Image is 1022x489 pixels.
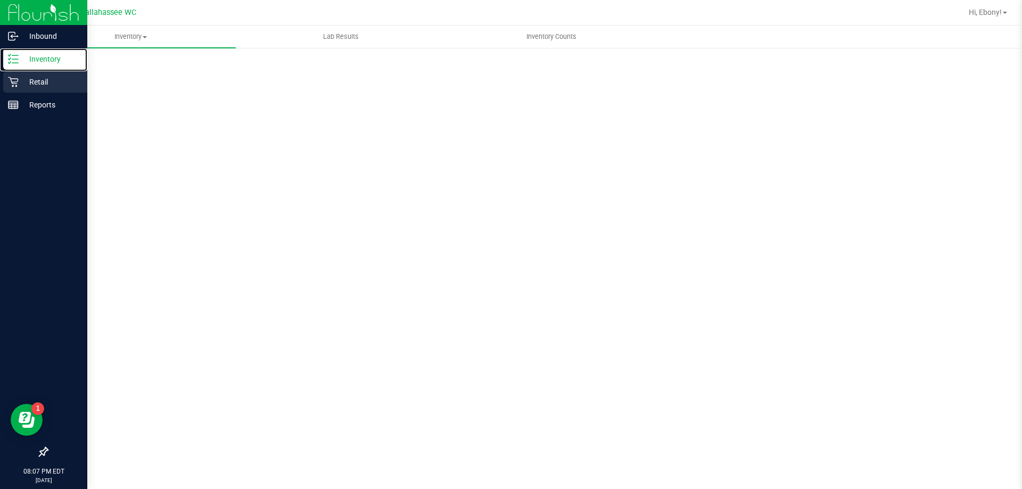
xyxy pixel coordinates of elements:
[8,54,19,64] inline-svg: Inventory
[5,476,83,484] p: [DATE]
[26,26,236,48] a: Inventory
[8,31,19,42] inline-svg: Inbound
[26,32,236,42] span: Inventory
[31,402,44,415] iframe: Resource center unread badge
[8,77,19,87] inline-svg: Retail
[446,26,656,48] a: Inventory Counts
[11,404,43,436] iframe: Resource center
[19,98,83,111] p: Reports
[969,8,1002,16] span: Hi, Ebony!
[309,32,373,42] span: Lab Results
[81,8,136,17] span: Tallahassee WC
[19,53,83,65] p: Inventory
[8,100,19,110] inline-svg: Reports
[236,26,446,48] a: Lab Results
[5,467,83,476] p: 08:07 PM EDT
[512,32,591,42] span: Inventory Counts
[19,30,83,43] p: Inbound
[19,76,83,88] p: Retail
